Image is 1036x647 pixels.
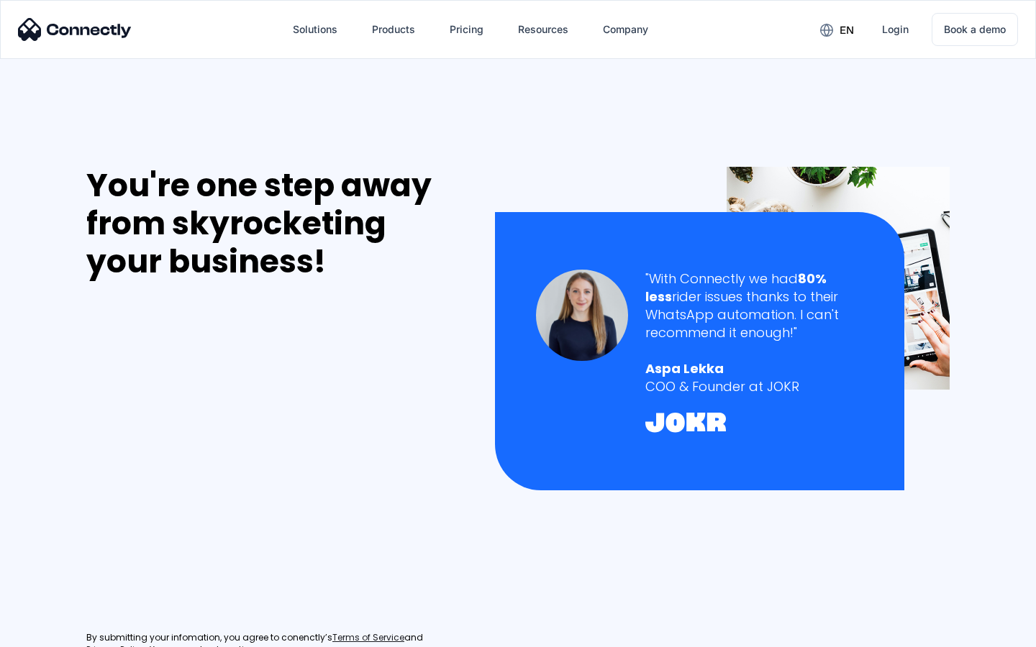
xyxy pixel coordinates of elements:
[518,19,568,40] div: Resources
[603,19,648,40] div: Company
[882,19,909,40] div: Login
[293,19,337,40] div: Solutions
[450,19,483,40] div: Pricing
[438,12,495,47] a: Pricing
[840,20,854,40] div: en
[932,13,1018,46] a: Book a demo
[871,12,920,47] a: Login
[29,622,86,642] ul: Language list
[645,359,724,377] strong: Aspa Lekka
[86,167,465,280] div: You're one step away from skyrocketing your business!
[18,18,132,41] img: Connectly Logo
[86,298,302,615] iframe: Form 0
[14,622,86,642] aside: Language selected: English
[372,19,415,40] div: Products
[645,270,827,306] strong: 80% less
[645,377,863,395] div: COO & Founder at JOKR
[645,270,863,342] div: "With Connectly we had rider issues thanks to their WhatsApp automation. I can't recommend it eno...
[332,632,404,644] a: Terms of Service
